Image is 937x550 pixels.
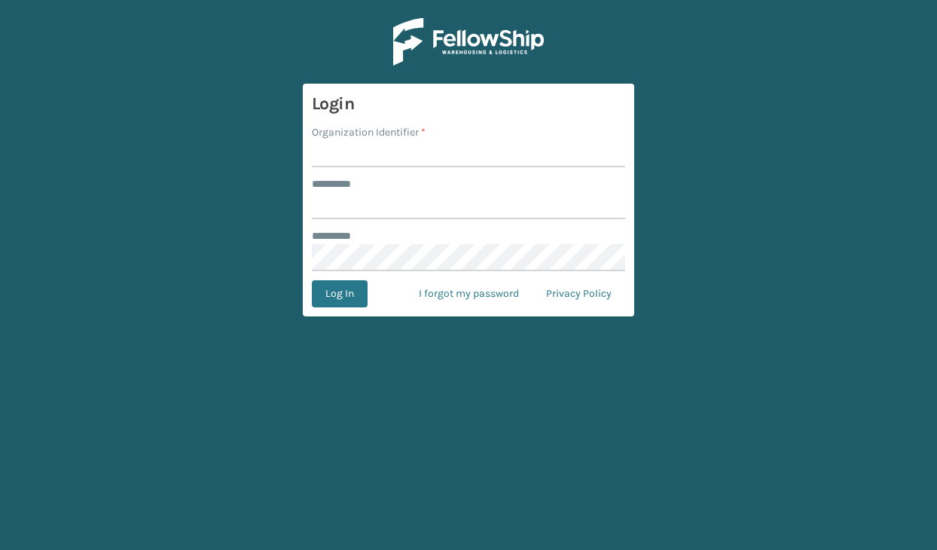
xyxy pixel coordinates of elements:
[312,93,625,115] h3: Login
[312,280,368,307] button: Log In
[533,280,625,307] a: Privacy Policy
[405,280,533,307] a: I forgot my password
[312,124,426,140] label: Organization Identifier
[393,18,544,66] img: Logo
